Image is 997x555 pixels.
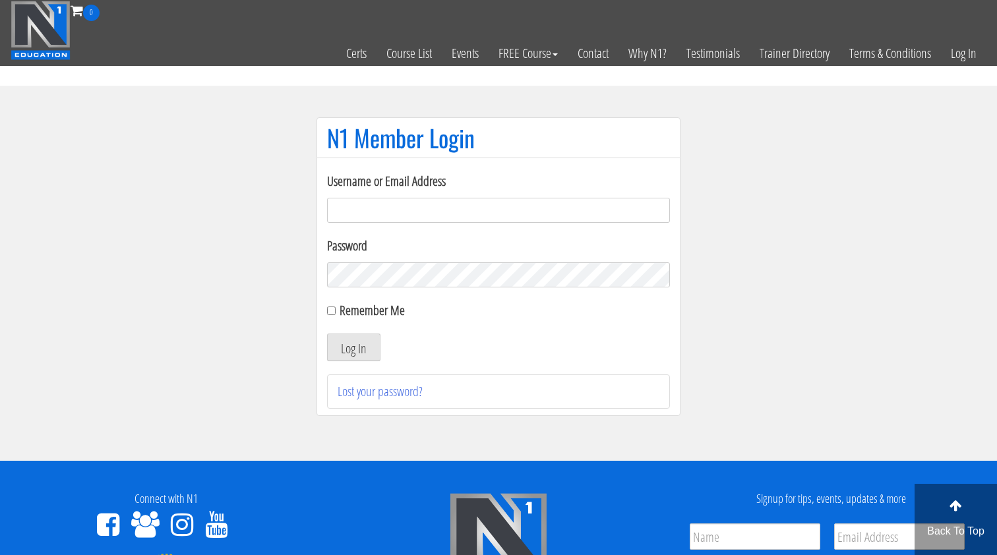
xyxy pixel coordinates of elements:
[675,492,987,506] h4: Signup for tips, events, updates & more
[83,5,100,21] span: 0
[327,125,670,151] h1: N1 Member Login
[340,301,405,319] label: Remember Me
[690,523,820,550] input: Name
[941,21,986,86] a: Log In
[327,171,670,191] label: Username or Email Address
[442,21,489,86] a: Events
[489,21,568,86] a: FREE Course
[750,21,839,86] a: Trainer Directory
[71,1,100,19] a: 0
[377,21,442,86] a: Course List
[327,334,380,361] button: Log In
[677,21,750,86] a: Testimonials
[336,21,377,86] a: Certs
[839,21,941,86] a: Terms & Conditions
[11,1,71,60] img: n1-education
[338,382,423,400] a: Lost your password?
[10,492,322,506] h4: Connect with N1
[619,21,677,86] a: Why N1?
[834,523,965,550] input: Email Address
[327,236,670,256] label: Password
[568,21,619,86] a: Contact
